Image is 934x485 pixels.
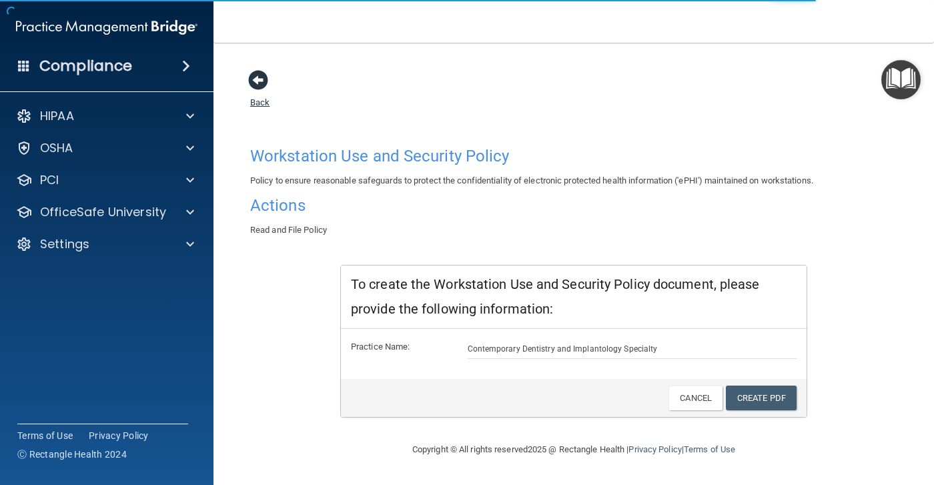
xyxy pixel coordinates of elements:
a: Privacy Policy [628,444,681,454]
p: Settings [40,236,89,252]
a: Privacy Policy [89,429,149,442]
a: Terms of Use [684,444,735,454]
img: PMB logo [16,14,197,41]
a: Settings [16,236,194,252]
p: OfficeSafe University [40,204,166,220]
a: OSHA [16,140,194,156]
a: Terms of Use [17,429,73,442]
span: Read and File Policy [250,225,327,235]
p: PCI [40,172,59,188]
button: Open Resource Center [881,60,921,99]
div: To create the Workstation Use and Security Policy document, please provide the following informat... [341,266,807,329]
a: HIPAA [16,108,194,124]
p: OSHA [40,140,73,156]
h4: Compliance [39,57,132,75]
a: Create PDF [726,386,797,410]
span: Ⓒ Rectangle Health 2024 [17,448,127,461]
a: OfficeSafe University [16,204,194,220]
label: Practice Name: [341,339,458,355]
a: Cancel [668,386,723,410]
a: Back [250,81,270,107]
p: HIPAA [40,108,74,124]
span: Policy to ensure reasonable safeguards to protect the confidentiality of electronic protected hea... [250,175,813,185]
h4: Workstation Use and Security Policy [250,147,897,165]
div: Copyright © All rights reserved 2025 @ Rectangle Health | | [330,428,817,471]
h4: Actions [250,197,897,214]
a: PCI [16,172,194,188]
